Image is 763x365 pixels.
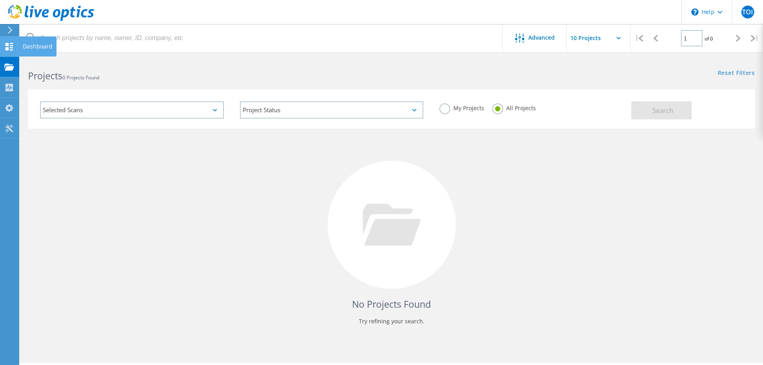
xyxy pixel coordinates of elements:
[23,44,52,49] div: Dashboard
[652,106,673,115] span: Search
[62,74,99,81] span: 0 Projects Found
[631,101,692,119] button: Search
[8,17,94,22] a: Live Optics Dashboard
[36,298,747,311] h4: No Projects Found
[747,24,763,52] div: |
[631,24,647,52] div: |
[528,35,555,40] span: Advanced
[492,103,536,111] label: All Projects
[28,69,62,82] b: Projects
[691,8,699,16] svg: \n
[40,101,224,119] div: Selected Scans
[742,9,753,15] span: TOI
[36,315,747,328] p: Try refining your search.
[439,103,484,111] label: My Projects
[718,70,755,77] a: Reset Filters
[705,35,713,42] span: of 0
[20,24,503,52] input: Search projects by name, owner, ID, company, etc
[240,101,424,119] div: Project Status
